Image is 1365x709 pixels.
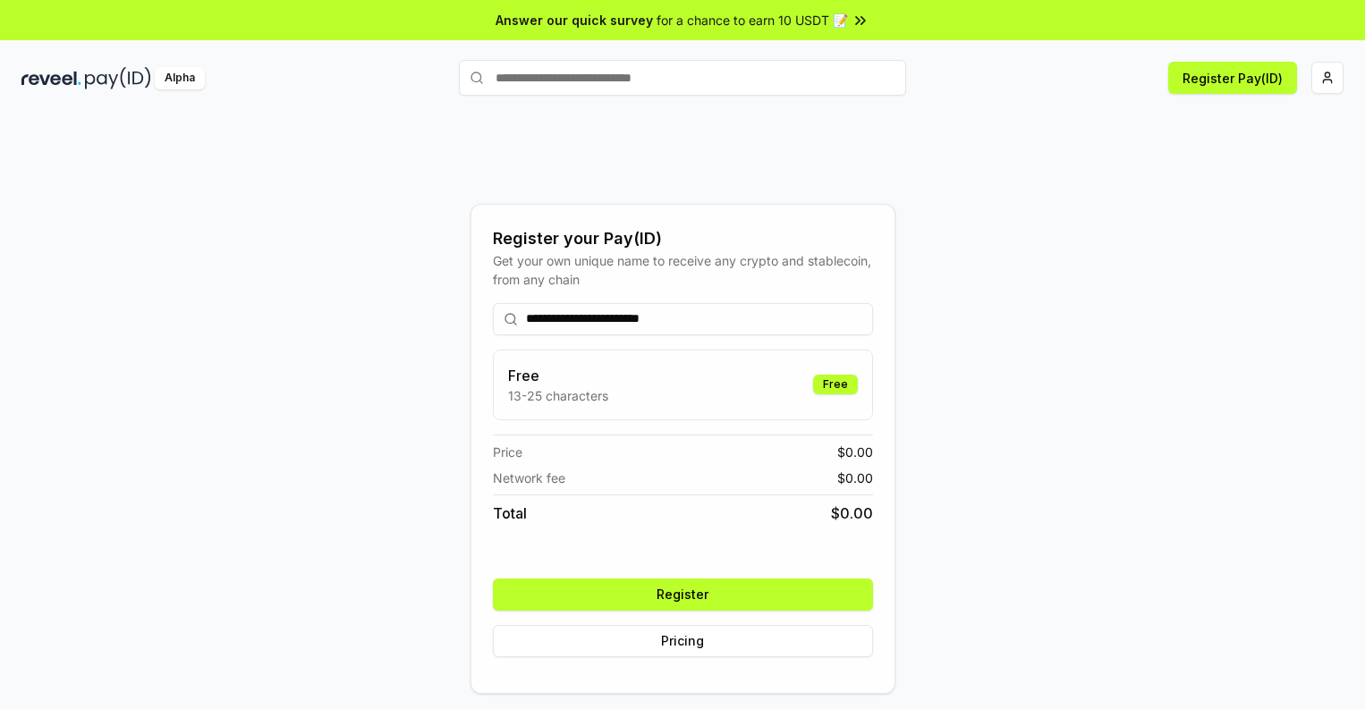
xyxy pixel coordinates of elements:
[493,251,873,289] div: Get your own unique name to receive any crypto and stablecoin, from any chain
[813,375,858,394] div: Free
[493,443,522,461] span: Price
[837,443,873,461] span: $ 0.00
[21,67,81,89] img: reveel_dark
[155,67,205,89] div: Alpha
[496,11,653,30] span: Answer our quick survey
[493,468,565,487] span: Network fee
[493,578,873,611] button: Register
[657,11,848,30] span: for a chance to earn 10 USDT 📝
[493,226,873,251] div: Register your Pay(ID)
[508,386,608,405] p: 13-25 characters
[493,625,873,657] button: Pricing
[837,468,873,487] span: $ 0.00
[85,67,151,89] img: pay_id
[508,365,608,386] h3: Free
[1168,62,1297,94] button: Register Pay(ID)
[831,502,873,524] span: $ 0.00
[493,502,527,524] span: Total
